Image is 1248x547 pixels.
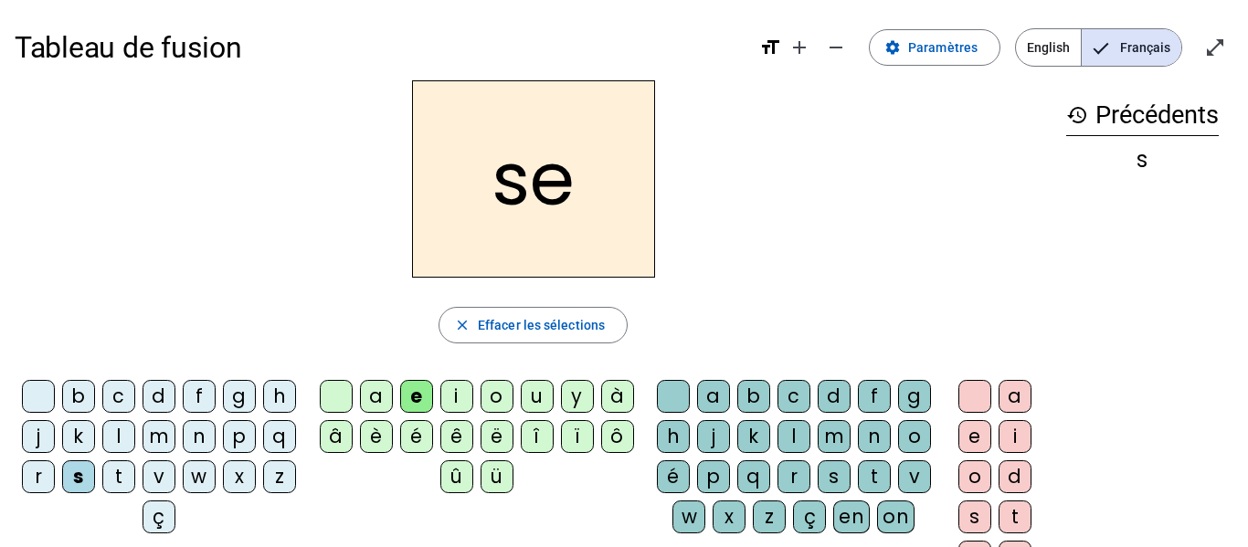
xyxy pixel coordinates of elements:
div: b [62,380,95,413]
div: v [143,460,175,493]
button: Paramètres [869,29,1000,66]
div: a [999,380,1031,413]
div: w [672,500,705,533]
div: en [833,500,870,533]
div: a [697,380,730,413]
div: q [263,420,296,453]
div: y [561,380,594,413]
div: ô [601,420,634,453]
div: j [697,420,730,453]
div: on [877,500,915,533]
mat-button-toggle-group: Language selection [1015,28,1182,67]
button: Effacer les sélections [439,307,628,343]
div: ï [561,420,594,453]
div: î [521,420,554,453]
div: t [999,500,1031,533]
div: f [858,380,891,413]
div: x [713,500,746,533]
div: n [183,420,216,453]
div: o [898,420,931,453]
div: r [22,460,55,493]
span: English [1016,29,1081,66]
mat-icon: remove [825,37,847,58]
span: Paramètres [908,37,978,58]
div: ç [143,500,175,533]
div: l [777,420,810,453]
div: m [818,420,851,453]
div: s [818,460,851,493]
h1: Tableau de fusion [15,18,745,77]
div: b [737,380,770,413]
div: ç [793,500,826,533]
div: x [223,460,256,493]
mat-icon: settings [884,39,901,56]
div: l [102,420,135,453]
mat-icon: add [788,37,810,58]
div: t [102,460,135,493]
div: z [263,460,296,493]
div: d [818,380,851,413]
div: é [400,420,433,453]
span: Français [1082,29,1181,66]
div: è [360,420,393,453]
div: e [400,380,433,413]
div: û [440,460,473,493]
button: Diminuer la taille de la police [818,29,854,66]
div: h [657,420,690,453]
div: d [143,380,175,413]
div: g [223,380,256,413]
div: s [1066,149,1219,171]
div: s [62,460,95,493]
div: ü [481,460,513,493]
div: t [858,460,891,493]
div: f [183,380,216,413]
mat-icon: close [454,317,471,333]
div: o [481,380,513,413]
button: Augmenter la taille de la police [781,29,818,66]
div: w [183,460,216,493]
div: s [958,500,991,533]
div: â [320,420,353,453]
div: a [360,380,393,413]
div: é [657,460,690,493]
div: p [697,460,730,493]
div: n [858,420,891,453]
div: z [753,500,786,533]
div: i [440,380,473,413]
div: u [521,380,554,413]
div: k [737,420,770,453]
div: k [62,420,95,453]
div: h [263,380,296,413]
div: v [898,460,931,493]
div: o [958,460,991,493]
div: r [777,460,810,493]
mat-icon: history [1066,104,1088,126]
div: c [102,380,135,413]
mat-icon: format_size [759,37,781,58]
h3: Précédents [1066,95,1219,136]
div: q [737,460,770,493]
div: ê [440,420,473,453]
div: g [898,380,931,413]
span: Effacer les sélections [478,314,605,336]
div: c [777,380,810,413]
div: p [223,420,256,453]
div: j [22,420,55,453]
div: à [601,380,634,413]
div: ë [481,420,513,453]
div: d [999,460,1031,493]
button: Entrer en plein écran [1197,29,1233,66]
div: i [999,420,1031,453]
div: e [958,420,991,453]
mat-icon: open_in_full [1204,37,1226,58]
div: m [143,420,175,453]
h2: se [412,80,655,278]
